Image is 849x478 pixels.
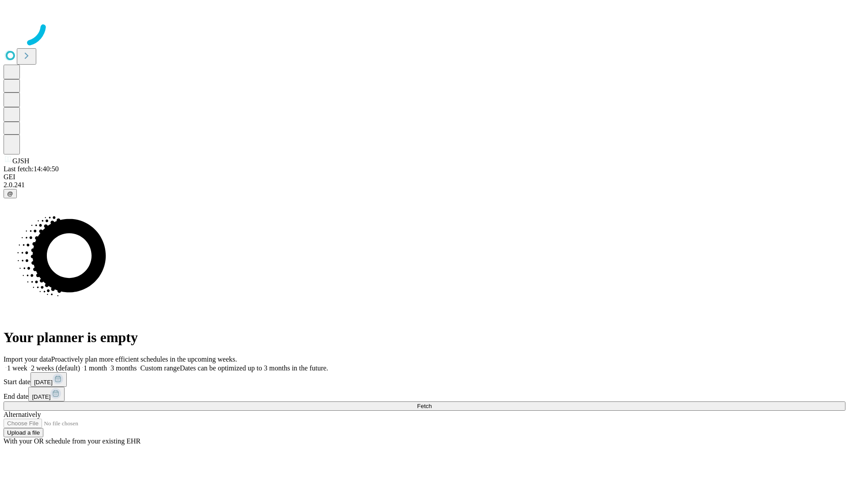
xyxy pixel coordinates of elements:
[4,411,41,418] span: Alternatively
[4,387,845,401] div: End date
[28,387,65,401] button: [DATE]
[31,372,67,387] button: [DATE]
[4,428,43,437] button: Upload a file
[417,403,432,409] span: Fetch
[4,372,845,387] div: Start date
[4,329,845,346] h1: Your planner is empty
[7,190,13,197] span: @
[140,364,180,372] span: Custom range
[4,401,845,411] button: Fetch
[32,393,50,400] span: [DATE]
[4,189,17,198] button: @
[31,364,80,372] span: 2 weeks (default)
[4,355,51,363] span: Import your data
[4,173,845,181] div: GEI
[111,364,137,372] span: 3 months
[4,437,141,445] span: With your OR schedule from your existing EHR
[34,379,53,385] span: [DATE]
[180,364,328,372] span: Dates can be optimized up to 3 months in the future.
[51,355,237,363] span: Proactively plan more efficient schedules in the upcoming weeks.
[4,181,845,189] div: 2.0.241
[4,165,59,173] span: Last fetch: 14:40:50
[7,364,27,372] span: 1 week
[84,364,107,372] span: 1 month
[12,157,29,165] span: GJSH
